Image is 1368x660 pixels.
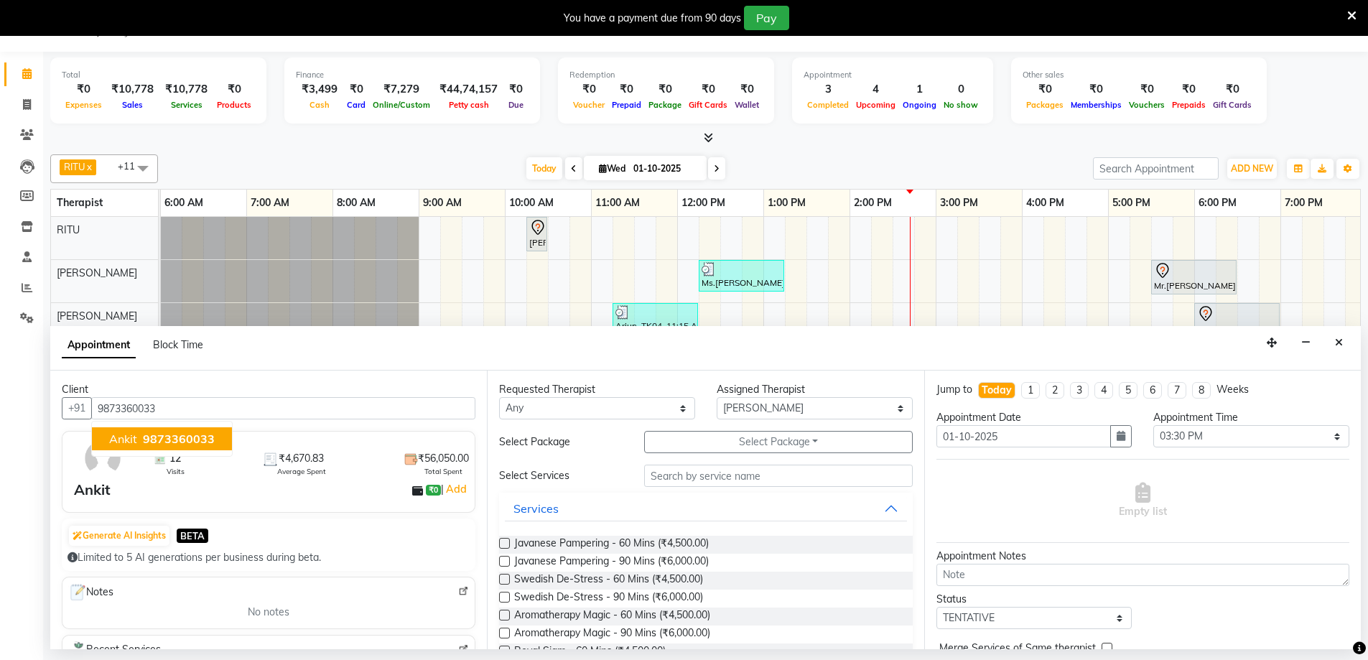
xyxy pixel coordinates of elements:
span: Aromatherapy Magic - 90 Mins (₹6,000.00) [514,626,710,643]
div: Today [982,383,1012,398]
span: Vouchers [1125,100,1168,110]
span: ₹56,050.00 [418,451,469,466]
div: ₹44,74,157 [434,81,503,98]
a: 5:00 PM [1109,192,1154,213]
span: +11 [118,160,146,172]
div: ₹0 [213,81,255,98]
button: Generate AI Insights [69,526,169,546]
div: Status [936,592,1132,607]
span: Gift Cards [1209,100,1255,110]
a: x [85,161,92,172]
span: Javanese Pampering - 90 Mins (₹6,000.00) [514,554,709,572]
span: Package [645,100,685,110]
a: Add [444,480,469,498]
div: ₹0 [731,81,763,98]
span: Petty cash [445,100,493,110]
li: 4 [1094,382,1113,399]
a: 8:00 AM [333,192,379,213]
div: [PERSON_NAME], TK01, 10:15 AM-10:30 AM, Javanese Pampering - 60 Mins [528,219,546,249]
div: ₹7,279 [369,81,434,98]
div: 3 [804,81,852,98]
span: Sales [118,100,146,110]
div: Mr.[PERSON_NAME], TK06, 05:30 PM-06:30 PM, Javanese Pampering - 60 Mins [1153,262,1235,292]
div: Total [62,69,255,81]
span: Wallet [731,100,763,110]
span: Card [343,100,369,110]
div: Appointment Date [936,410,1132,425]
span: Javanese Pampering - 60 Mins (₹4,500.00) [514,536,709,554]
span: Prepaid [608,100,645,110]
li: 8 [1192,382,1211,399]
div: Arjun, TK04, 11:15 AM-12:15 PM, Swedish De-Stress - 60 Mins [614,305,697,333]
div: ₹0 [1023,81,1067,98]
span: Due [505,100,527,110]
div: 0 [940,81,982,98]
div: Appointment [804,69,982,81]
div: Services [513,500,559,517]
div: ₹10,778 [159,81,213,98]
span: ADD NEW [1231,163,1273,174]
div: Limited to 5 AI generations per business during beta. [68,550,470,565]
div: ₹0 [343,81,369,98]
div: Ms.[PERSON_NAME], TK05, 12:15 PM-01:15 PM, Fusion Therapy - 60 Mins [700,262,783,289]
span: Appointment [62,333,136,358]
div: Appointment Time [1153,410,1349,425]
li: 3 [1070,382,1089,399]
li: 2 [1046,382,1064,399]
div: ₹0 [503,81,529,98]
div: Redemption [569,69,763,81]
a: 7:00 PM [1281,192,1326,213]
span: Notes [68,583,113,602]
span: Total Spent [424,466,462,477]
span: Empty list [1119,483,1167,519]
div: ₹0 [1209,81,1255,98]
div: Client [62,382,475,397]
li: 7 [1168,382,1186,399]
span: Swedish De-Stress - 60 Mins (₹4,500.00) [514,572,703,590]
div: ₹0 [569,81,608,98]
div: ₹0 [1168,81,1209,98]
a: 6:00 PM [1195,192,1240,213]
li: 5 [1119,382,1137,399]
span: Expenses [62,100,106,110]
input: Search by Name/Mobile/Email/Code [91,397,475,419]
a: 9:00 AM [419,192,465,213]
span: Ankit [109,432,137,446]
div: Assigned Therapist [717,382,913,397]
a: 11:00 AM [592,192,643,213]
span: Wed [595,163,629,174]
span: Cash [306,100,333,110]
a: 10:00 AM [506,192,557,213]
span: Swedish De-Stress - 90 Mins (₹6,000.00) [514,590,703,608]
span: No show [940,100,982,110]
span: Completed [804,100,852,110]
span: Voucher [569,100,608,110]
span: Ongoing [899,100,940,110]
span: Gift Cards [685,100,731,110]
div: Finance [296,69,529,81]
span: Prepaids [1168,100,1209,110]
input: Search by service name [644,465,913,487]
span: Therapist [57,196,103,209]
input: 2025-10-01 [629,158,701,180]
button: ADD NEW [1227,159,1277,179]
div: ₹3,499 [296,81,343,98]
button: Services [505,496,906,521]
div: ₹0 [608,81,645,98]
button: +91 [62,397,92,419]
div: ₹0 [1125,81,1168,98]
div: ₹10,778 [106,81,159,98]
button: Select Package [644,431,913,453]
div: Appointment Notes [936,549,1349,564]
span: Recent Services [68,641,161,659]
div: ₹0 [62,81,106,98]
span: Online/Custom [369,100,434,110]
li: 6 [1143,382,1162,399]
div: You have a payment due from 90 days [564,11,741,26]
span: Upcoming [852,100,899,110]
span: Products [213,100,255,110]
a: 1:00 PM [764,192,809,213]
div: ₹0 [685,81,731,98]
div: ₹0 [645,81,685,98]
span: | [441,480,469,498]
